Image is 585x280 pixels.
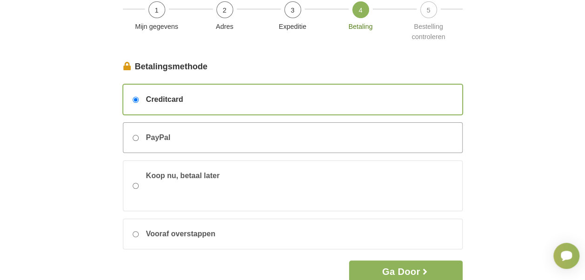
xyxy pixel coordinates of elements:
p: Expeditie [262,22,323,32]
span: 1 [148,1,165,18]
font: Koop nu, betaal later [146,172,220,180]
iframe: Smartsupp widget button [553,243,579,269]
input: Creditcard [133,97,139,103]
span: Vooraf overstappen [146,228,215,240]
p: Mijn gegevens [127,22,187,32]
input: Koop nu, betaal later [133,183,139,189]
span: Creditcard [146,94,183,105]
p: Betaling [330,22,391,32]
iframe: PayPal Message 1 [146,181,286,198]
span: 4 [352,1,369,18]
font: Betalingsmethode [135,62,208,71]
input: PayPal [133,135,139,141]
font: Ga door [382,267,420,277]
span: PayPal [146,132,170,143]
span: 2 [216,1,233,18]
input: Vooraf overstappen [133,231,139,237]
p: Adres [195,22,255,32]
span: 3 [284,1,301,18]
